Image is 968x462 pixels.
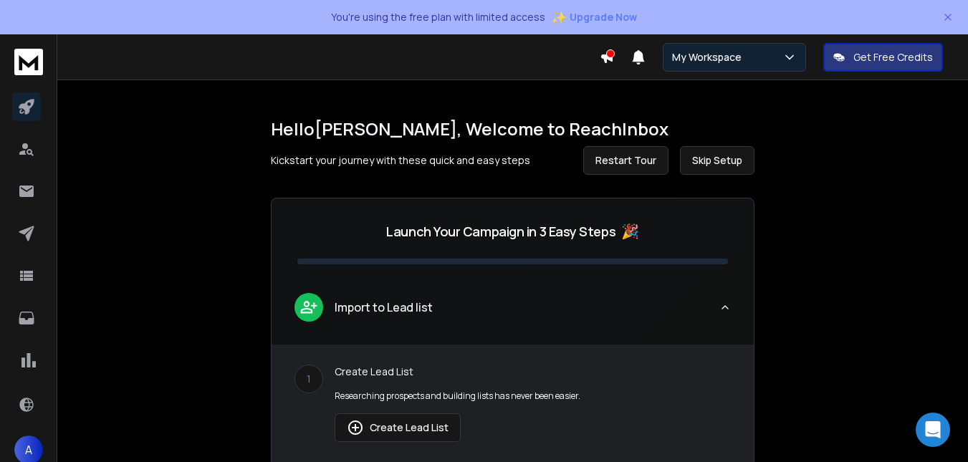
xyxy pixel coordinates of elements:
p: Import to Lead list [335,299,433,316]
img: lead [299,298,318,316]
button: Skip Setup [680,146,754,175]
img: logo [14,49,43,75]
p: Get Free Credits [853,50,933,64]
button: Create Lead List [335,413,461,442]
div: Open Intercom Messenger [916,413,950,447]
img: lead [347,419,364,436]
p: Create Lead List [335,365,731,379]
p: Kickstart your journey with these quick and easy steps [271,153,530,168]
span: ✨ [551,7,567,27]
span: 🎉 [621,221,639,241]
span: Upgrade Now [570,10,637,24]
div: leadImport to Lead list [272,345,754,462]
button: ✨Upgrade Now [551,3,637,32]
h1: Hello [PERSON_NAME] , Welcome to ReachInbox [271,117,754,140]
p: Launch Your Campaign in 3 Easy Steps [386,221,615,241]
span: Skip Setup [692,153,742,168]
button: Get Free Credits [823,43,943,72]
button: leadImport to Lead list [272,281,754,345]
button: Restart Tour [583,146,669,175]
p: Researching prospects and building lists has never been easier. [335,390,731,402]
div: 1 [294,365,323,393]
p: My Workspace [672,50,747,64]
p: You're using the free plan with limited access [331,10,545,24]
